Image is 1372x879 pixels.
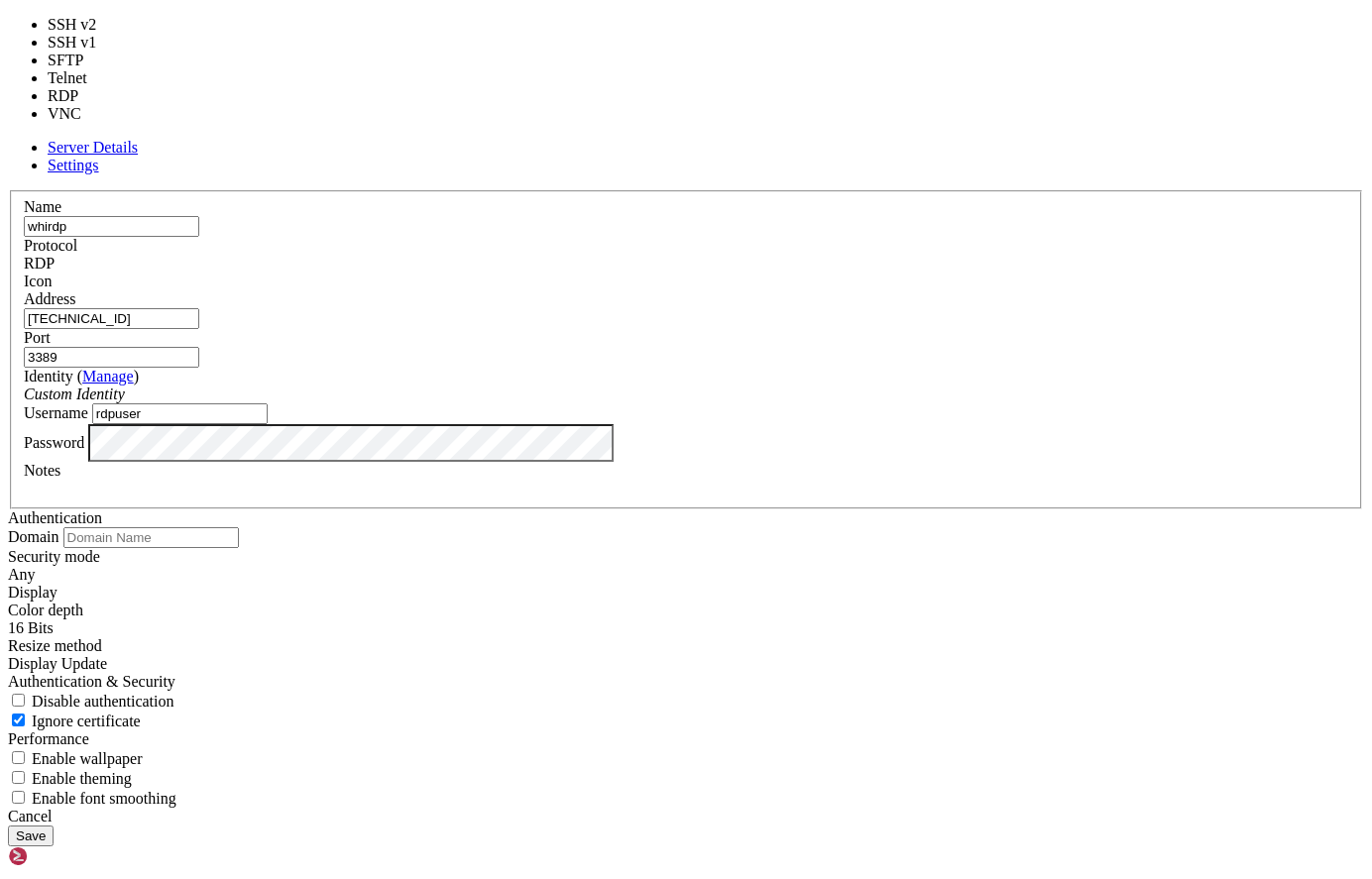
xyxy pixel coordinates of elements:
[619,446,714,463] span: er/.xsession
[8,429,135,445] span: customer@s264175
[48,87,120,105] li: RDP
[8,655,1364,673] div: Display Update
[143,732,151,748] span: ~
[8,75,1114,92] x-row: ^C
[143,429,151,445] span: ~
[8,566,36,583] span: Any
[8,109,135,125] span: customer@s264175
[48,139,138,156] a: Server Details
[8,92,1114,109] x-row: : $ ^C
[8,619,1364,637] div: 16 Bits
[8,682,1114,699] x-row: c1 124 lightdm seat0 active no
[8,176,135,192] span: customer@s264175
[24,255,55,272] span: RDP
[8,244,1114,261] x-row: : $ sudo nano /etc/xrdp/[DOMAIN_NAME]
[8,732,1114,749] x-row: : $
[24,368,139,385] label: Identity
[8,808,1364,825] div: Cancel
[143,547,151,563] span: ~
[547,75,880,92] span: g the server accept new connections thread
[143,227,151,243] span: ~
[8,42,531,58] span: [[DATE]13:13:47] [INFO ] address [TECHNICAL_ID] port [3389] mode 1
[24,308,199,329] input: Host Name or IP
[8,227,1114,244] x-row: : $ sudo usermod -a -G ssl-cert xrdp
[48,69,120,87] li: Telnet
[143,412,151,428] span: ~
[8,648,1114,665] x-row: 3 1000 customer pts/0 active yes 14h ago
[32,770,132,787] span: Enable theming
[8,8,428,25] span: [[DATE]13:13:47] [INFO ] starting xrdp with pid 11146
[48,105,120,123] li: VNC
[143,160,151,175] span: ~
[8,581,135,597] span: customer@s264175
[182,682,190,698] span: -
[8,530,1114,547] x-row: xfce4-session
[8,598,135,613] span: customer@s264175
[8,92,135,108] span: customer@s264175
[143,193,151,209] span: ~
[12,751,25,764] input: Enable wallpaper
[8,715,1114,732] x-row: 4 sessions listed.
[8,446,1114,463] x-row: [TECHNICAL_ID] echo "xfce4-session" | sudo tee /home/rdpuser/.xsession
[82,368,134,385] a: Manage
[373,75,523,92] span: 9 on [TECHNICAL_ID]
[143,665,151,681] span: -
[8,732,135,748] span: customer@s264175
[143,176,151,192] span: ~
[8,429,1114,446] x-row: : $ curl [DOMAIN_NAME]
[8,637,102,654] label: Display Update channel added with RDP 8.1 to signal the server when the client display size has c...
[63,527,239,548] input: Domain Name
[523,75,547,92] span: e 1
[8,160,1114,176] x-row: : $ ^C
[143,631,151,647] span: -
[8,825,54,846] button: Save
[8,513,1114,530] x-row: sudo chmod 644 /home/rdpuser/.xsession
[92,403,268,424] input: Login Username
[12,714,25,726] input: Ignore certificate
[127,648,135,664] span: -
[8,655,107,672] span: Display Update
[12,694,25,707] input: Disable authentication
[8,750,143,767] label: If set to true, enables rendering of the desktop wallpaper. By default, wallpaper will be disable...
[8,109,1114,126] x-row: : $ ^C
[24,385,125,402] i: Custom Identity
[24,347,199,368] input: Port Number
[48,157,99,173] a: Settings
[8,730,89,747] label: Performance
[143,143,151,159] span: ~
[24,462,60,479] label: Notes
[8,693,174,710] label: If set to true, authentication will be disabled. Note that this refers to authentication that tak...
[8,379,1114,395] x-row: Anywhere ALLOW [TECHNICAL_ID]
[8,770,132,787] label: If set to true, enables use of theming of windows and controls.
[24,216,199,237] input: Server Name
[8,277,1114,294] x-row: Status: active
[8,143,1114,160] x-row: : $ ^C
[8,548,100,565] label: Security mode
[24,237,77,254] label: Protocol
[8,619,54,636] span: 16 Bits
[8,584,57,601] label: Display
[24,255,1348,273] div: RDP
[8,160,135,175] span: customer@s264175
[8,143,135,159] span: customer@s264175
[8,210,1114,227] x-row: 640 ssl-cert root
[8,75,357,92] span: [[DATE]14:37:34] [INFO ] xrdp_listen_pp done
[8,126,135,142] span: customer@s264175
[143,261,151,276] span: ~
[8,790,176,807] label: If set to true, text will be rendered with smooth edges. Text over RDP is rendered with rough edg...
[238,631,246,647] span: -
[143,598,151,613] span: ~
[77,368,139,385] span: ( )
[32,693,174,710] span: Disable authentication
[8,227,135,243] span: customer@s264175
[32,713,141,729] span: Ignore certificate
[32,790,176,807] span: Enable font smoothing
[8,631,1114,648] x-row: 129 1000 customer active no
[143,92,151,108] span: ~
[222,665,230,681] span: -
[24,273,52,289] label: Icon
[24,329,51,346] label: Port
[48,34,120,52] li: SSH v1
[8,564,1114,581] x-row: : $ sudo nano /etc/xrdp/sesman.ini
[159,631,167,647] span: -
